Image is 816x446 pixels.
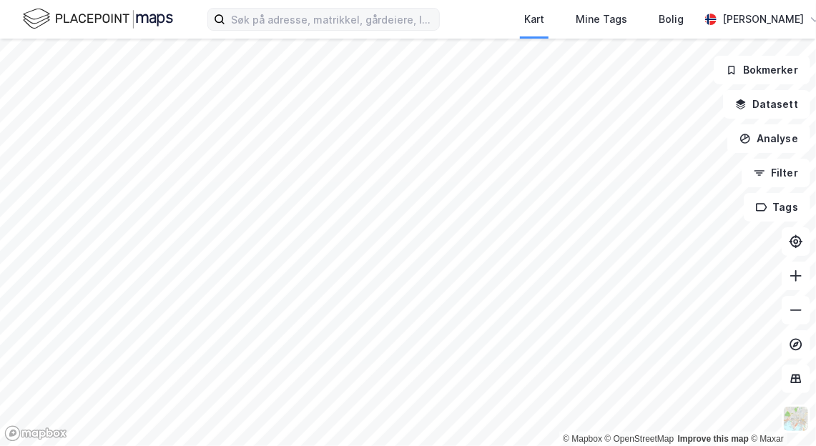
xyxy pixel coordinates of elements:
div: Bolig [659,11,684,28]
div: Kontrollprogram for chat [744,377,816,446]
div: Mine Tags [576,11,627,28]
iframe: Chat Widget [744,377,816,446]
input: Søk på adresse, matrikkel, gårdeiere, leietakere eller personer [225,9,439,30]
div: Kart [524,11,544,28]
img: logo.f888ab2527a4732fd821a326f86c7f29.svg [23,6,173,31]
div: [PERSON_NAME] [722,11,804,28]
